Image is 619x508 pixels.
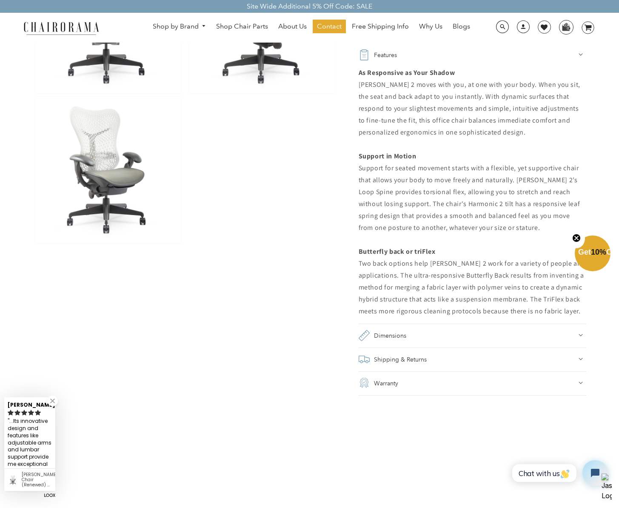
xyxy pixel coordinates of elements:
button: Close teaser [568,229,585,248]
span: Why Us [419,22,442,31]
img: WhatsApp_Image_2024-07-12_at_16.23.01.webp [559,20,573,33]
iframe: Tidio Chat [503,453,615,493]
div: Get10%OffClose teaser [575,236,610,272]
img: chairorama [19,20,104,35]
svg: rating icon full [21,410,27,416]
span: Shop Chair Parts [216,22,268,31]
span: Free Shipping Info [352,22,409,31]
summary: Warranty [359,371,586,395]
h2: Shipping & Returns [374,353,427,365]
span: Get Off [578,248,617,256]
div: [PERSON_NAME] [8,398,52,409]
a: Contact [313,20,346,33]
b: Butterfly back or triFlex [359,247,436,256]
svg: rating icon full [8,410,14,416]
b: As Responsive as Your Shadow [359,68,455,77]
img: Mirra Chair (Renewed) | White - chairorama [35,97,181,243]
div: Mirra Chair (Renewed) | White [22,472,52,488]
div: [PERSON_NAME] 2 moves with you, at one with your body. When you sit, the seat and back adapt to y... [359,67,586,317]
a: Free Shipping Info [348,20,413,33]
span: Blogs [453,22,470,31]
a: Why Us [415,20,447,33]
summary: Shipping & Returns [359,347,586,371]
a: Shop by Brand [148,20,211,33]
img: guarantee.png [359,377,370,388]
div: ...Its innovative design and features like adjustable arms and lumbar support provide me exceptio... [8,417,52,476]
summary: Dimensions [359,324,586,347]
h2: Warranty [374,377,398,389]
svg: rating icon full [14,410,20,416]
h2: Dimensions [374,330,406,342]
svg: rating icon full [28,410,34,416]
a: Blogs [448,20,474,33]
span: Contact [317,22,342,31]
span: About Us [278,22,307,31]
nav: DesktopNavigation [140,20,483,35]
span: 10% [591,248,606,256]
a: Shop Chair Parts [212,20,272,33]
svg: rating icon full [35,410,41,416]
a: About Us [274,20,311,33]
b: Support in Motion [359,152,416,161]
summary: Features [359,43,586,67]
h2: Features [374,49,397,61]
